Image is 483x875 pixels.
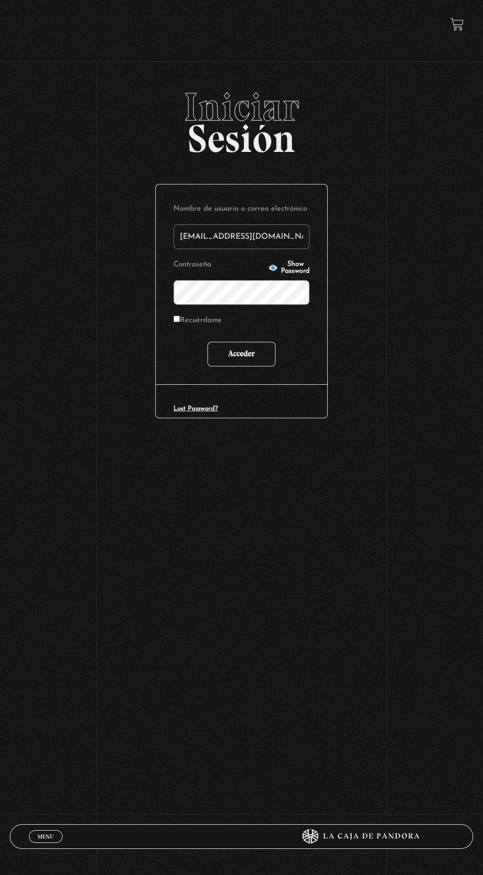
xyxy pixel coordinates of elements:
[10,87,474,127] span: Iniciar
[10,87,474,150] h2: Sesión
[173,316,180,322] input: Recuérdame
[268,261,310,275] button: Show Password
[207,342,276,366] input: Acceder
[173,314,222,328] label: Recuérdame
[281,261,310,275] span: Show Password
[450,17,464,31] a: View your shopping cart
[173,202,310,217] label: Nombre de usuario o correo electrónico
[173,258,265,272] label: Contraseña
[173,405,218,412] a: Lost Password?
